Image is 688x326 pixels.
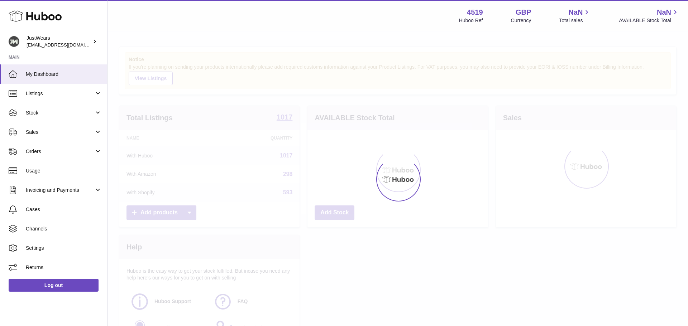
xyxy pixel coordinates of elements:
[26,129,94,136] span: Sales
[619,8,679,24] a: NaN AVAILABLE Stock Total
[467,8,483,17] strong: 4519
[26,167,102,174] span: Usage
[26,225,102,232] span: Channels
[26,187,94,194] span: Invoicing and Payments
[26,264,102,271] span: Returns
[459,17,483,24] div: Huboo Ref
[516,8,531,17] strong: GBP
[9,36,19,47] img: internalAdmin-4519@internal.huboo.com
[26,90,94,97] span: Listings
[27,42,105,48] span: [EMAIL_ADDRESS][DOMAIN_NAME]
[26,245,102,252] span: Settings
[26,71,102,78] span: My Dashboard
[26,206,102,213] span: Cases
[619,17,679,24] span: AVAILABLE Stock Total
[657,8,671,17] span: NaN
[559,8,591,24] a: NaN Total sales
[26,148,94,155] span: Orders
[559,17,591,24] span: Total sales
[568,8,583,17] span: NaN
[511,17,531,24] div: Currency
[26,110,94,116] span: Stock
[27,35,91,48] div: JustWears
[9,279,99,292] a: Log out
